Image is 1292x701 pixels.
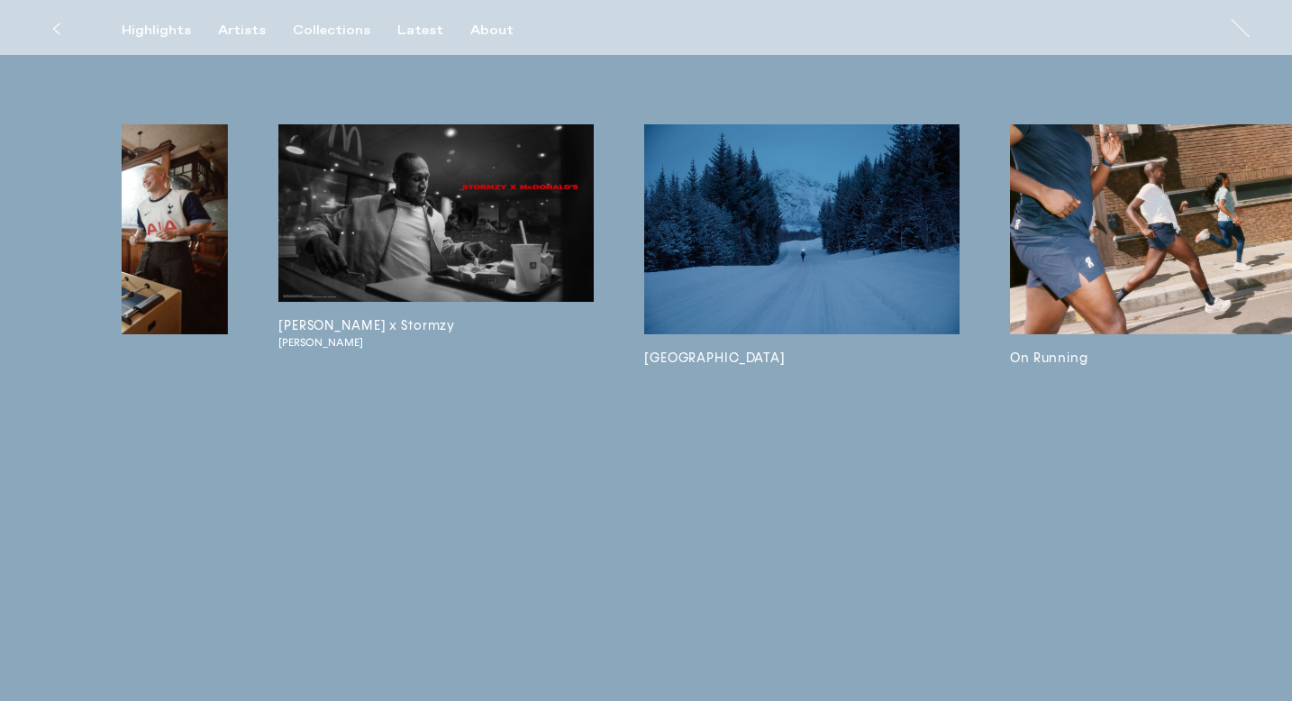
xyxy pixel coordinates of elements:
[278,124,594,632] a: [PERSON_NAME] x Stormzy[PERSON_NAME]
[122,23,191,39] div: Highlights
[278,336,563,350] span: [PERSON_NAME]
[644,124,960,632] a: [GEOGRAPHIC_DATA]
[122,23,218,39] button: Highlights
[470,23,514,39] div: About
[278,316,594,336] h3: [PERSON_NAME] x Stormzy
[293,23,370,39] div: Collections
[293,23,397,39] button: Collections
[218,23,266,39] div: Artists
[218,23,293,39] button: Artists
[644,349,960,369] h3: [GEOGRAPHIC_DATA]
[397,23,443,39] div: Latest
[397,23,470,39] button: Latest
[470,23,541,39] button: About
